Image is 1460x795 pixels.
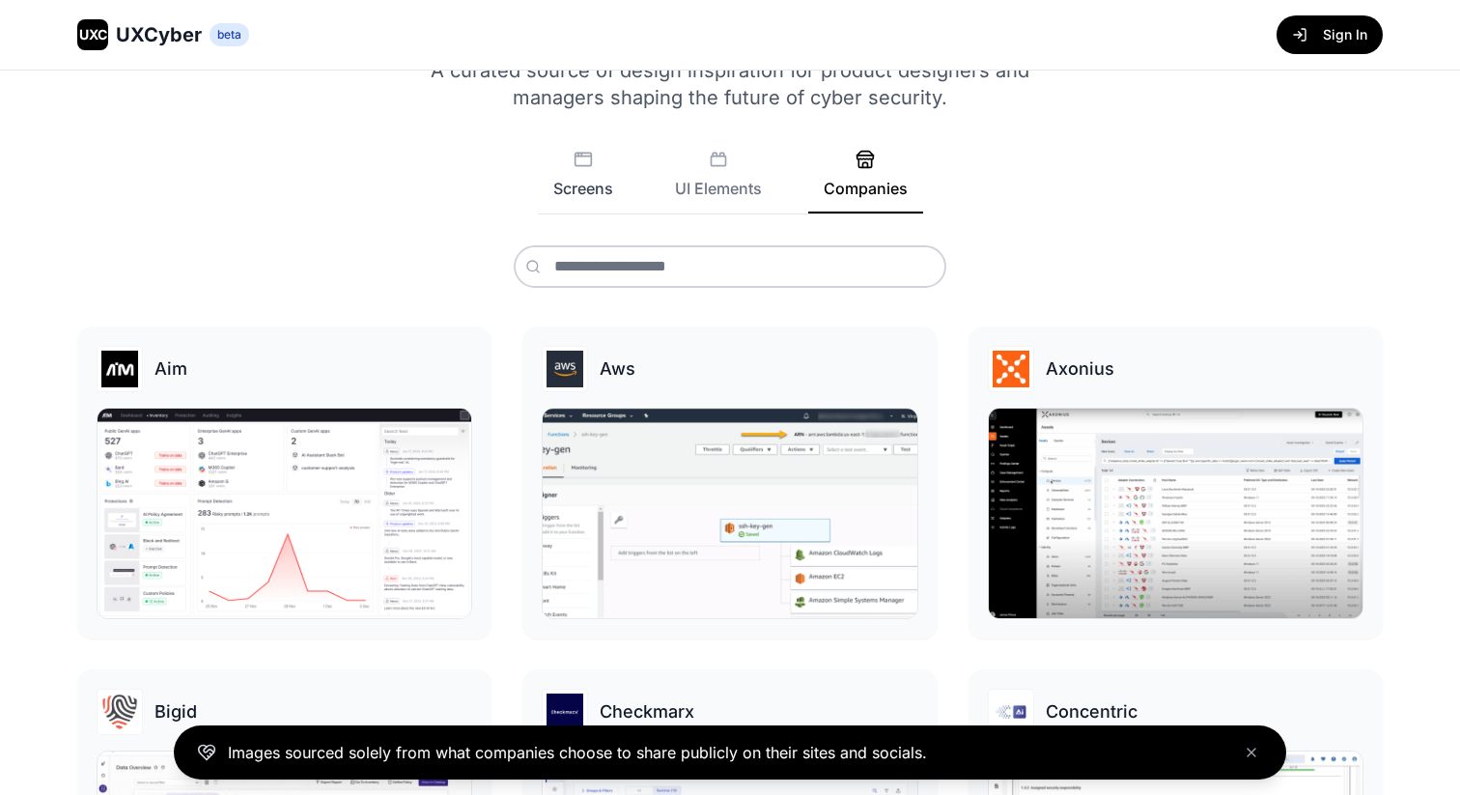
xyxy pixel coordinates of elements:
img: Axonius gallery [989,409,1362,618]
h3: Aws [600,355,635,383]
img: Checkmarx logo [543,690,587,734]
span: beta [210,23,249,46]
a: UXCUXCyberbeta [77,19,249,50]
img: Aim gallery [98,409,471,618]
a: Aim logoAimAim gallery [77,327,491,639]
button: UI Elements [660,150,777,213]
span: UXC [79,25,107,44]
img: Bigid logo [98,690,142,734]
a: Aws logoAwsAws gallery [522,327,937,639]
h3: Checkmarx [600,698,694,725]
p: Images sourced solely from what companies choose to share publicly on their sites and socials. [228,741,927,764]
span: UXCyber [116,21,202,48]
button: Companies [808,150,923,213]
img: Aws gallery [543,409,916,618]
img: Aim logo [98,347,142,391]
button: Sign In [1277,15,1383,54]
h3: Bigid [154,698,197,725]
a: Axonius logoAxoniusAxonius gallery [969,327,1383,639]
button: Screens [538,150,629,213]
h3: Axonius [1046,355,1114,383]
img: Aws logo [543,347,587,391]
h3: Concentric [1046,698,1137,725]
p: A curated source of design inspiration for product designers and managers shaping the future of c... [406,57,1054,111]
img: Axonius logo [989,347,1033,391]
button: Close banner [1240,741,1263,764]
img: Concentric logo [989,690,1033,734]
h3: Aim [154,355,187,383]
